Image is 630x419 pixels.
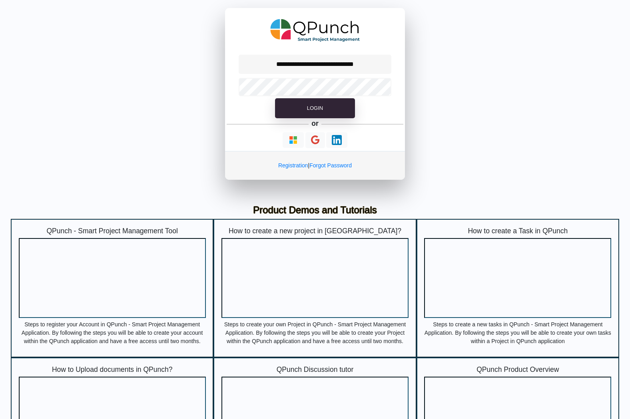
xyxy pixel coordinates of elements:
[270,16,360,45] img: QPunch
[225,151,405,180] div: |
[326,132,347,148] button: Continue With LinkedIn
[221,227,409,235] h5: How to create a new project in [GEOGRAPHIC_DATA]?
[17,205,613,216] h3: Product Demos and Tutorials
[278,162,308,169] a: Registration
[305,132,325,149] button: Continue With Google
[332,135,342,145] img: Loading...
[309,162,352,169] a: Forgot Password
[221,320,409,344] p: Steps to create your own Project in QPunch - Smart Project Management Application. By following t...
[19,365,206,374] h5: How to Upload documents in QPunch?
[275,98,355,118] button: Login
[283,132,304,148] button: Continue With Microsoft Azure
[288,135,298,145] img: Loading...
[310,118,320,129] h5: or
[424,227,611,235] h5: How to create a Task in QPunch
[424,365,611,374] h5: QPunch Product Overview
[307,105,323,111] span: Login
[221,365,409,374] h5: QPunch Discussion tutor
[19,227,206,235] h5: QPunch - Smart Project Management Tool
[424,320,611,344] p: Steps to create a new tasks in QPunch - Smart Project Management Application. By following the st...
[19,320,206,344] p: Steps to register your Account in QPunch - Smart Project Management Application. By following the...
